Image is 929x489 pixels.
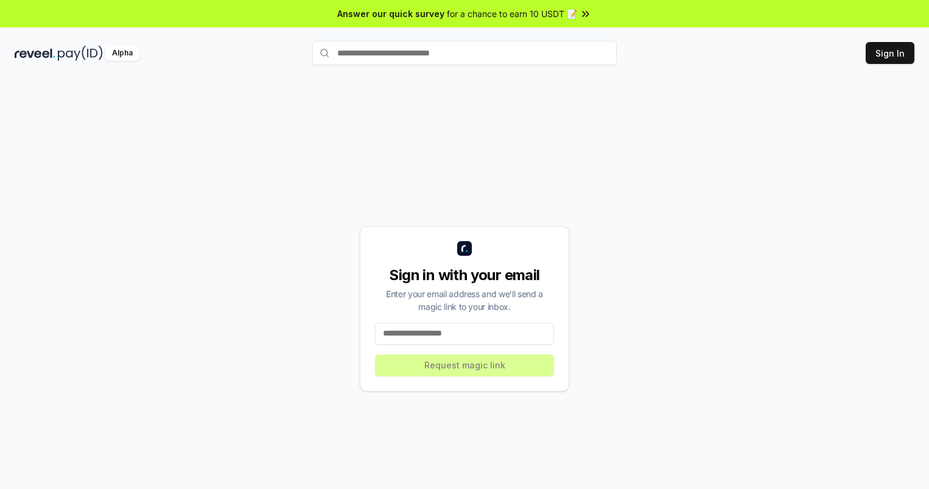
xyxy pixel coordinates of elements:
div: Sign in with your email [375,266,554,285]
img: logo_small [457,241,472,256]
img: reveel_dark [15,46,55,61]
div: Alpha [105,46,139,61]
button: Sign In [866,42,914,64]
img: pay_id [58,46,103,61]
div: Enter your email address and we’ll send a magic link to your inbox. [375,287,554,313]
span: Answer our quick survey [337,7,444,20]
span: for a chance to earn 10 USDT 📝 [447,7,577,20]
